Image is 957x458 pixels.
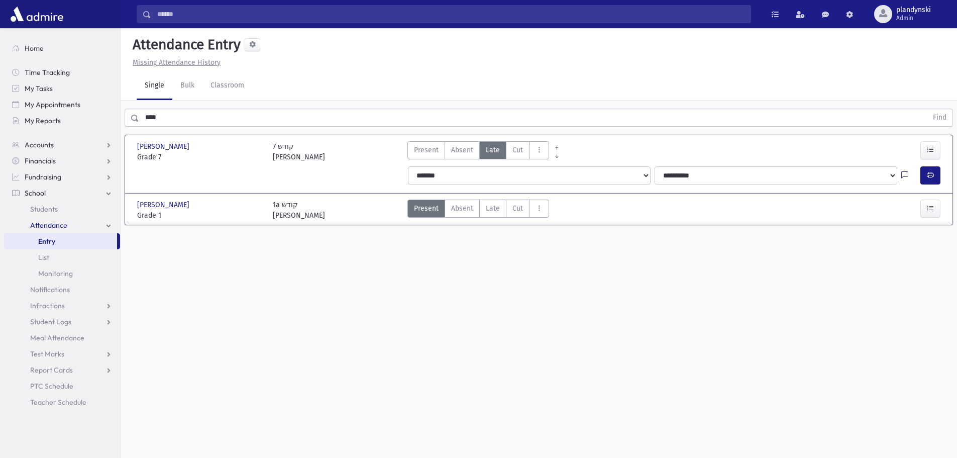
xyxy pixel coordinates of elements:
[4,346,120,362] a: Test Marks
[896,6,931,14] span: plandynski
[38,237,55,246] span: Entry
[30,205,58,214] span: Students
[30,333,84,342] span: Meal Attendance
[137,72,172,100] a: Single
[414,203,439,214] span: Present
[133,58,221,67] u: Missing Attendance History
[137,200,191,210] span: [PERSON_NAME]
[25,84,53,93] span: My Tasks
[4,169,120,185] a: Fundraising
[25,140,54,149] span: Accounts
[4,298,120,314] a: Infractions
[38,269,73,278] span: Monitoring
[4,201,120,217] a: Students
[407,200,549,221] div: AttTypes
[896,14,931,22] span: Admin
[30,285,70,294] span: Notifications
[4,233,117,249] a: Entry
[202,72,252,100] a: Classroom
[486,145,500,155] span: Late
[4,378,120,394] a: PTC Schedule
[273,200,325,221] div: 1a קודש [PERSON_NAME]
[25,116,61,125] span: My Reports
[4,185,120,201] a: School
[30,398,86,407] span: Teacher Schedule
[512,145,523,155] span: Cut
[4,153,120,169] a: Financials
[25,68,70,77] span: Time Tracking
[25,100,80,109] span: My Appointments
[30,382,73,391] span: PTC Schedule
[414,145,439,155] span: Present
[4,40,120,56] a: Home
[30,317,71,326] span: Student Logs
[151,5,751,23] input: Search
[8,4,66,24] img: AdmirePro
[4,265,120,282] a: Monitoring
[30,365,73,375] span: Report Cards
[4,137,120,153] a: Accounts
[30,301,65,310] span: Infractions
[4,80,120,97] a: My Tasks
[4,314,120,330] a: Student Logs
[30,349,64,358] span: Test Marks
[512,203,523,214] span: Cut
[273,141,325,162] div: 7 קודש [PERSON_NAME]
[4,113,120,129] a: My Reports
[25,172,61,181] span: Fundraising
[451,145,473,155] span: Absent
[4,97,120,113] a: My Appointments
[30,221,67,230] span: Attendance
[451,203,473,214] span: Absent
[25,44,44,53] span: Home
[4,394,120,410] a: Teacher Schedule
[137,210,263,221] span: Grade 1
[25,189,46,198] span: School
[129,36,241,53] h5: Attendance Entry
[129,58,221,67] a: Missing Attendance History
[4,217,120,233] a: Attendance
[927,109,952,126] button: Find
[172,72,202,100] a: Bulk
[4,362,120,378] a: Report Cards
[137,141,191,152] span: [PERSON_NAME]
[407,141,549,162] div: AttTypes
[4,282,120,298] a: Notifications
[486,203,500,214] span: Late
[137,152,263,162] span: Grade 7
[4,330,120,346] a: Meal Attendance
[25,156,56,165] span: Financials
[4,64,120,80] a: Time Tracking
[4,249,120,265] a: List
[38,253,49,262] span: List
